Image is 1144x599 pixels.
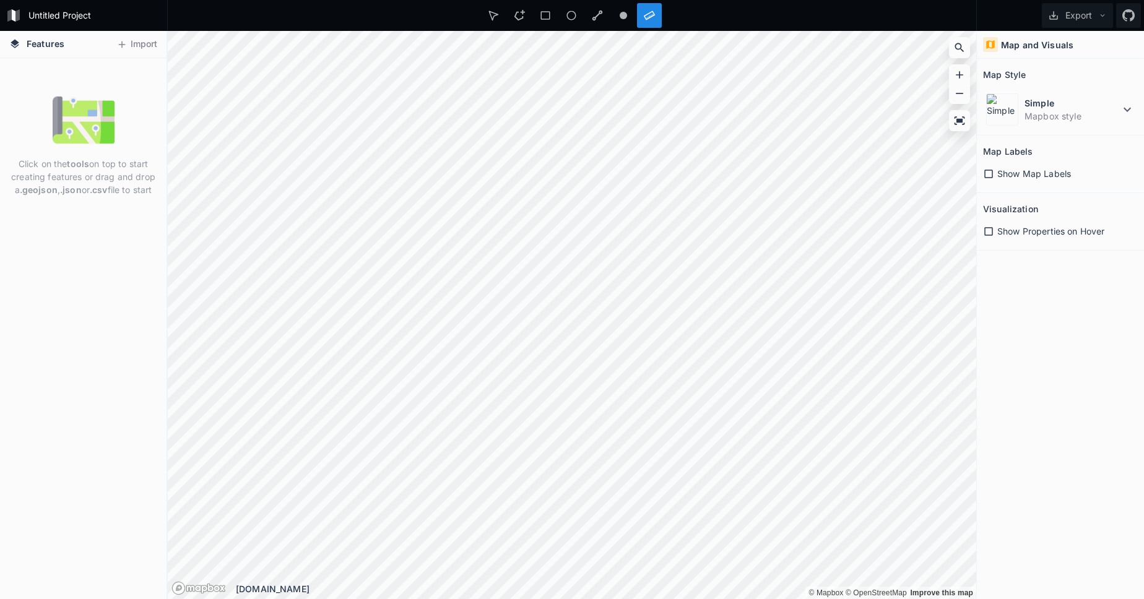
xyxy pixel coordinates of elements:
img: Simple [986,93,1018,126]
a: Mapbox logo [171,581,226,595]
strong: .csv [90,184,108,195]
div: [DOMAIN_NAME] [236,582,976,595]
h2: Map Labels [983,142,1033,161]
img: empty [53,89,115,151]
strong: .json [60,184,82,195]
strong: tools [67,158,89,169]
button: Import [110,35,163,54]
a: OpenStreetMap [846,588,907,597]
p: Click on the on top to start creating features or drag and drop a , or file to start [9,157,157,196]
a: Map feedback [910,588,973,597]
a: Mapbox [808,588,843,597]
h2: Visualization [983,199,1038,218]
span: Features [27,37,64,50]
dt: Simple [1025,97,1120,110]
h2: Map Style [983,65,1026,84]
button: Export [1042,3,1113,28]
dd: Mapbox style [1025,110,1120,123]
span: Show Map Labels [997,167,1071,180]
h4: Map and Visuals [1001,38,1073,51]
strong: .geojson [20,184,58,195]
span: Show Properties on Hover [997,225,1104,238]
